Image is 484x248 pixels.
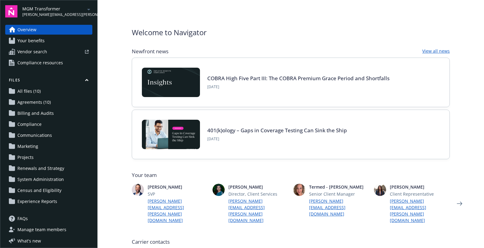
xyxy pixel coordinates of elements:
span: Your benefits [17,36,45,46]
span: Your team [132,171,450,179]
a: Compliance [5,119,92,129]
span: [PERSON_NAME] [228,184,288,190]
a: Your benefits [5,36,92,46]
a: Renewals and Strategy [5,163,92,173]
a: View all news [422,48,450,55]
button: What's new [5,238,51,244]
button: Files [5,77,92,85]
a: COBRA High Five Part III: The COBRA Premium Grace Period and Shortfalls [207,75,390,82]
a: Billing and Audits [5,108,92,118]
span: [PERSON_NAME] [148,184,208,190]
span: Welcome to Navigator [132,27,207,38]
span: Carrier contacts [132,238,450,246]
img: photo [212,184,225,196]
span: [PERSON_NAME][EMAIL_ADDRESS][PERSON_NAME][DOMAIN_NAME] [22,12,85,17]
span: Termed - [PERSON_NAME] [309,184,369,190]
img: navigator-logo.svg [5,5,17,17]
img: photo [293,184,305,196]
span: All files (10) [17,86,41,96]
a: Experience Reports [5,197,92,206]
a: 401(k)ology – Gaps in Coverage Testing Can Sink the Ship [207,127,347,134]
span: Vendor search [17,47,47,57]
a: Communications [5,130,92,140]
span: Director, Client Services [228,191,288,197]
span: Renewals and Strategy [17,163,64,173]
span: Compliance resources [17,58,63,68]
span: Communications [17,130,52,140]
span: [PERSON_NAME] [390,184,450,190]
span: Overview [17,25,36,35]
span: Projects [17,152,34,162]
span: MGM Transformer [22,6,85,12]
span: What ' s new [17,238,41,244]
a: Agreements (10) [5,97,92,107]
span: [DATE] [207,136,347,142]
span: Manage team members [17,225,66,235]
span: Experience Reports [17,197,57,206]
img: photo [132,184,144,196]
a: System Administration [5,175,92,184]
img: photo [374,184,386,196]
a: Census and Eligibility [5,186,92,195]
span: Agreements (10) [17,97,51,107]
span: Senior Client Manager [309,191,369,197]
span: SVP [148,191,208,197]
a: Marketing [5,141,92,151]
img: Card Image - 401kology - Gaps in Coverage Testing - 08-27-25.jpg [142,120,200,149]
a: Compliance resources [5,58,92,68]
a: Projects [5,152,92,162]
a: Vendor search [5,47,92,57]
a: [PERSON_NAME][EMAIL_ADDRESS][PERSON_NAME][DOMAIN_NAME] [390,198,450,224]
a: [PERSON_NAME][EMAIL_ADDRESS][PERSON_NAME][DOMAIN_NAME] [148,198,208,224]
span: Census and Eligibility [17,186,61,195]
span: Marketing [17,141,38,151]
span: [DATE] [207,84,390,90]
a: [PERSON_NAME][EMAIL_ADDRESS][DOMAIN_NAME] [309,198,369,217]
a: Manage team members [5,225,92,235]
span: Compliance [17,119,42,129]
a: FAQs [5,214,92,224]
span: Client Representative [390,191,450,197]
a: All files (10) [5,86,92,96]
span: System Administration [17,175,64,184]
img: Card Image - EB Compliance Insights.png [142,68,200,97]
span: Newfront news [132,48,168,55]
a: Overview [5,25,92,35]
span: FAQs [17,214,28,224]
a: Next [455,199,464,209]
button: MGM Transformer[PERSON_NAME][EMAIL_ADDRESS][PERSON_NAME][DOMAIN_NAME]arrowDropDown [22,5,92,17]
a: arrowDropDown [85,6,92,13]
a: [PERSON_NAME][EMAIL_ADDRESS][PERSON_NAME][DOMAIN_NAME] [228,198,288,224]
span: Billing and Audits [17,108,54,118]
